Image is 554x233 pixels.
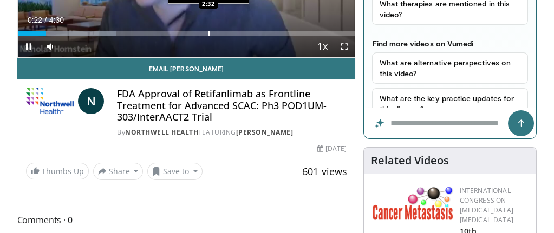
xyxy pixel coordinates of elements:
[40,36,61,57] button: Mute
[373,186,454,220] img: 6ff8bc22-9509-4454-a4f8-ac79dd3b8976.png.150x105_q85_autocrop_double_scale_upscale_version-0.2.png
[372,39,528,48] p: Find more videos on Vumedi
[372,88,528,119] button: What are the key practice updates for this disease?
[117,88,347,123] h4: FDA Approval of Retifanlimab as Frontline Treatment for Advanced SCAC: Ph3 POD1UM-303/InterAACT2 ...
[236,128,294,137] a: [PERSON_NAME]
[18,31,355,36] div: Progress Bar
[459,186,513,224] a: International Congress on [MEDICAL_DATA] [MEDICAL_DATA]
[28,16,42,24] span: 0:22
[372,52,528,84] button: What are alternative perspectives on this video?
[333,36,355,57] button: Fullscreen
[45,16,47,24] span: /
[17,213,356,227] span: Comments 0
[364,108,536,138] input: Question for the AI
[370,154,448,167] h4: Related Videos
[49,16,64,24] span: 4:30
[311,36,333,57] button: Playback Rate
[302,165,347,178] span: 601 views
[125,128,198,137] a: Northwell Health
[26,163,89,179] a: Thumbs Up
[17,58,356,79] a: Email [PERSON_NAME]
[18,36,40,57] button: Pause
[78,88,104,114] a: N
[147,163,203,180] button: Save to
[117,128,347,137] div: By FEATURING
[317,144,347,154] div: [DATE]
[26,88,74,114] img: Northwell Health
[93,163,144,180] button: Share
